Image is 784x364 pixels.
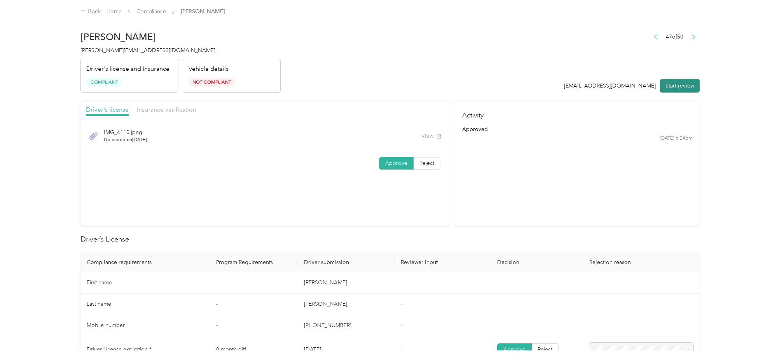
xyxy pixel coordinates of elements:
[80,253,210,272] th: Compliance requirements
[298,253,394,272] th: Driver submission
[189,78,236,87] span: Not Compliant
[87,322,125,329] span: Mobile number
[80,234,699,245] h2: Driver’s License
[210,253,298,272] th: Program Requirements
[210,294,298,315] td: -
[660,135,693,142] time: [DATE] 6:24pm
[538,346,552,353] span: Reject
[87,279,112,286] span: First name
[395,253,491,272] th: Reviewer input
[419,160,434,166] span: Reject
[104,128,147,136] span: IMG_4110.jpeg
[666,33,683,41] span: 47 of 50
[401,301,402,307] span: -
[87,301,111,307] span: Last name
[80,294,210,315] td: Last name
[401,279,402,286] span: -
[80,336,210,363] td: Driver License expiration *
[462,125,693,133] div: approved
[298,315,394,336] td: [PHONE_NUMBER]
[81,7,101,16] div: Back
[181,7,225,16] span: [PERSON_NAME]
[455,101,700,125] h4: Activity
[401,322,402,329] span: -
[136,8,166,15] a: Compliance
[298,272,394,294] td: [PERSON_NAME]
[210,336,298,363] td: 0 month-diff
[80,47,215,54] span: [PERSON_NAME][EMAIL_ADDRESS][DOMAIN_NAME]
[107,8,122,15] a: Home
[104,136,147,143] span: Uploaded on [DATE]
[80,31,281,42] h2: [PERSON_NAME]
[564,82,656,90] div: [EMAIL_ADDRESS][DOMAIN_NAME]
[385,160,407,166] span: Approve
[298,336,394,363] td: [DATE]
[401,346,402,353] span: -
[210,272,298,294] td: -
[503,346,526,353] span: Approve
[87,346,152,353] span: Driver License expiration *
[210,315,298,336] td: -
[80,315,210,336] td: Mobile number
[86,65,169,74] p: Driver's license and Insurance
[137,106,196,113] span: Insurance verification
[491,253,583,272] th: Decision
[740,320,784,364] iframe: Everlance-gr Chat Button Frame
[660,79,700,93] button: Start review
[80,272,210,294] td: First name
[86,78,122,87] span: Compliant
[86,106,129,113] span: Driver's license
[298,294,394,315] td: [PERSON_NAME]
[189,65,229,74] p: Vehicle details
[583,253,699,272] th: Rejection reason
